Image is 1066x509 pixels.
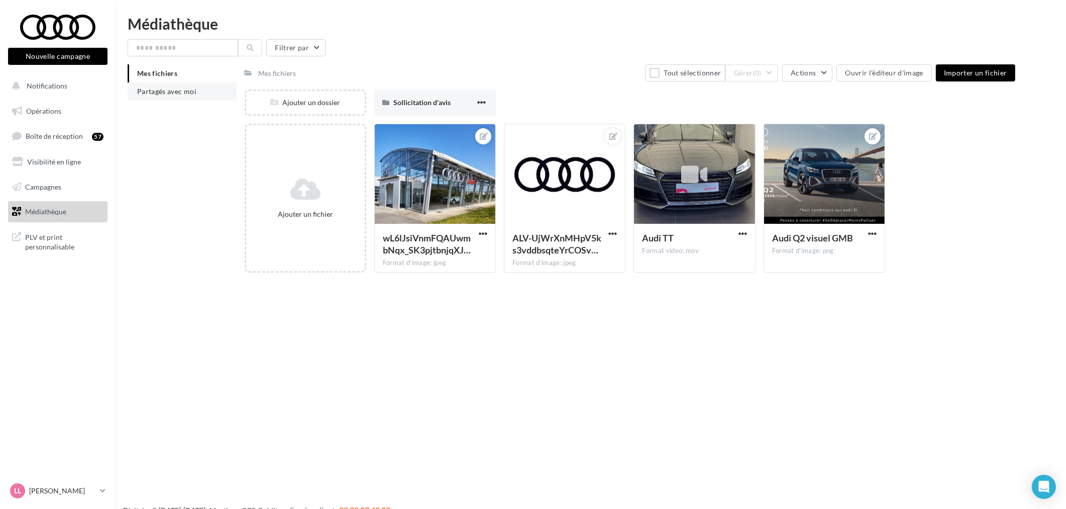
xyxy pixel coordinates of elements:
[259,68,296,78] div: Mes fichiers
[92,133,103,141] div: 57
[6,151,110,173] a: Visibilité en ligne
[26,107,61,115] span: Opérations
[642,232,674,243] span: Audi TT
[8,48,108,65] button: Nouvelle campagne
[25,182,61,191] span: Campagnes
[791,68,816,77] span: Actions
[6,125,110,147] a: Boîte de réception57
[266,39,326,56] button: Filtrer par
[128,16,1054,31] div: Médiathèque
[246,98,365,108] div: Ajouter un dossier
[26,132,83,140] span: Boîte de réception
[6,201,110,222] a: Médiathèque
[6,101,110,122] a: Opérations
[383,259,487,268] div: Format d'image: jpeg
[753,69,762,77] span: (0)
[6,177,110,198] a: Campagnes
[772,246,877,256] div: Format d'image: png
[25,207,66,216] span: Médiathèque
[137,87,196,96] span: Partagés avec moi
[393,98,451,107] span: Sollicitation d'avis
[25,230,103,252] span: PLV et print personnalisable
[645,64,725,81] button: Tout sélectionner
[642,246,747,256] div: Format video: mov
[29,486,96,496] p: [PERSON_NAME]
[6,226,110,256] a: PLV et print personnalisable
[782,64,832,81] button: Actions
[250,209,361,219] div: Ajouter un fichier
[936,64,1015,81] button: Importer un fichier
[512,232,601,256] span: ALV-UjWrXnMHpV5ks3vddbsqteYrCOSvw-ZsNCfCTgdnAJDYFm_oCsib
[1032,475,1056,499] div: Open Intercom Messenger
[944,68,1007,77] span: Importer un fichier
[27,157,81,166] span: Visibilité en ligne
[6,75,105,97] button: Notifications
[772,232,853,243] span: Audi Q2 visuel GMB
[137,69,177,77] span: Mes fichiers
[383,232,471,256] span: wL6lJsiVnmFQAUwmbNqx_SK3pjtbnjqXJXEYyXxu8H4SREpYUu0GkbC9A_3Ai8SBQswvCa8h40kwadS6og=s0
[725,64,778,81] button: Gérer(0)
[512,259,617,268] div: Format d'image: jpeg
[27,81,67,90] span: Notifications
[8,481,108,500] a: LL [PERSON_NAME]
[14,486,21,496] span: LL
[836,64,931,81] button: Ouvrir l'éditeur d'image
